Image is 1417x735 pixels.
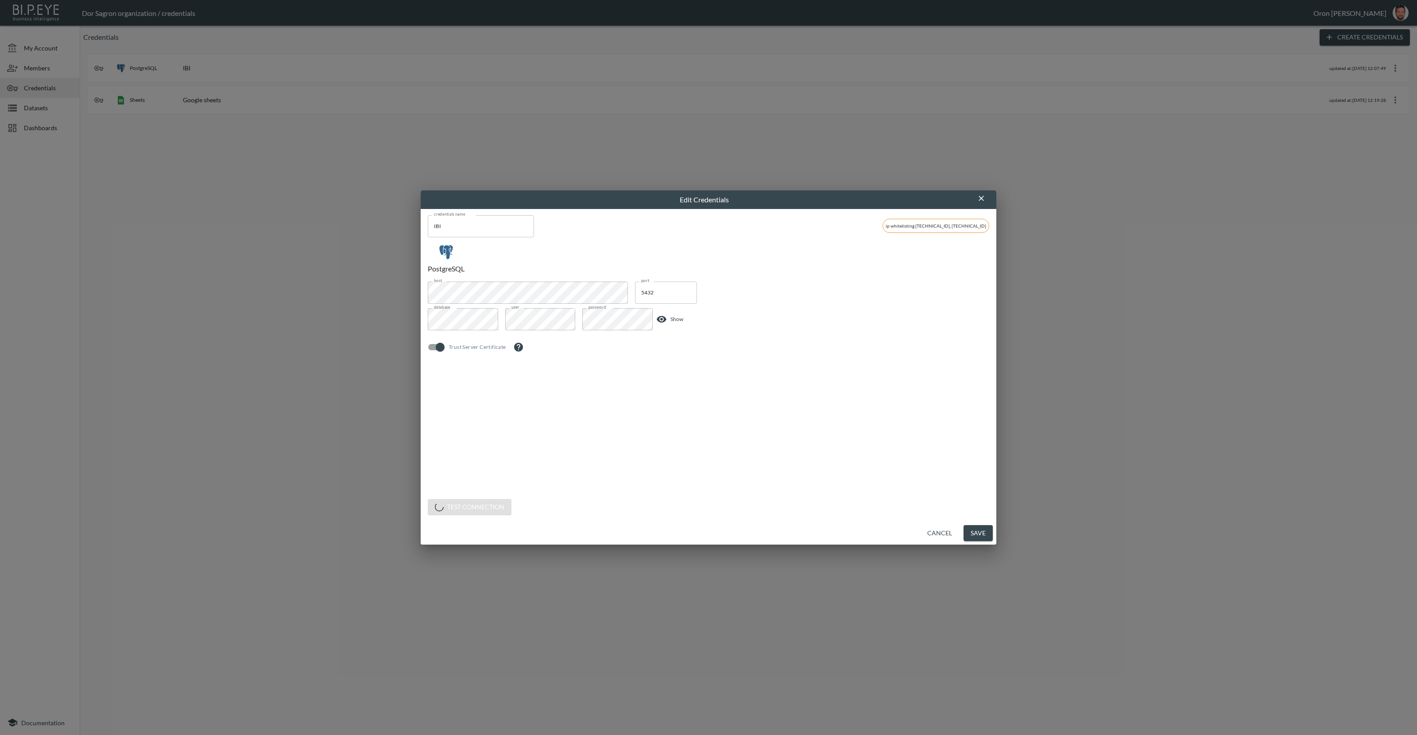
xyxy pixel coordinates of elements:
[434,304,450,310] label: database
[438,244,454,260] img: postgres icon
[924,525,956,542] button: Cancel
[434,278,442,283] label: host
[667,315,683,323] p: Show
[511,304,519,310] label: user
[964,525,993,542] button: Save
[653,308,687,330] span: Show
[428,264,465,273] p: PostgreSQL
[883,223,989,228] span: ip whitelisting [TECHNICAL_ID], [TECHNICAL_ID]
[588,304,606,310] label: password
[641,278,649,283] label: port
[431,194,977,205] div: Edit Credentials
[434,211,465,217] label: credentials name
[449,343,506,351] p: Trust Server Certificate
[513,342,524,352] svg: Whether to trust the server certificate without validating it.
